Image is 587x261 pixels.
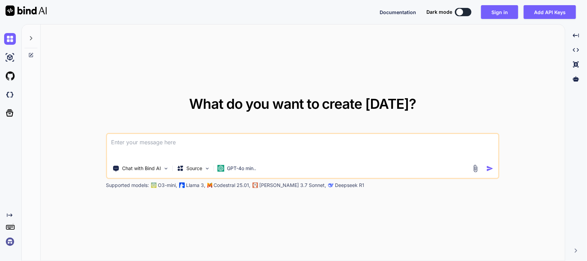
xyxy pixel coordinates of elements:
[380,9,416,16] button: Documentation
[260,182,326,189] p: [PERSON_NAME] 3.7 Sonnet,
[214,182,251,189] p: Codestral 25.01,
[189,95,416,112] span: What do you want to create [DATE]?
[524,5,576,19] button: Add API Keys
[187,165,203,172] p: Source
[106,182,149,189] p: Supported models:
[122,165,161,172] p: Chat with Bind AI
[253,182,258,188] img: claude
[4,89,16,101] img: darkCloudIdeIcon
[486,165,493,172] img: icon
[6,6,47,16] img: Bind AI
[180,182,185,188] img: Llama2
[4,70,16,82] img: githubLight
[205,166,210,171] img: Pick Models
[380,9,416,15] span: Documentation
[158,182,177,189] p: O3-mini,
[4,52,16,63] img: ai-studio
[426,9,452,15] span: Dark mode
[4,33,16,45] img: chat
[4,236,16,248] img: signin
[163,166,169,171] img: Pick Tools
[227,165,257,172] p: GPT-4o min..
[208,183,213,188] img: Mistral-AI
[471,165,479,173] img: attachment
[335,182,365,189] p: Deepseek R1
[218,165,225,172] img: GPT-4o mini
[328,182,334,188] img: claude
[186,182,206,189] p: Llama 3,
[481,5,518,19] button: Sign in
[151,182,157,188] img: GPT-4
